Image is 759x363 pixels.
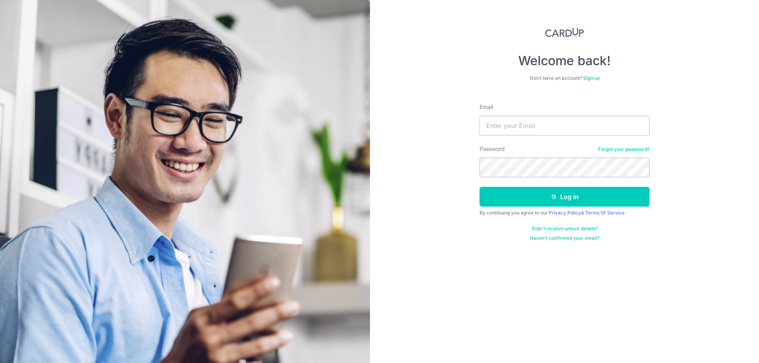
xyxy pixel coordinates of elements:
div: By continuing you agree to our & [480,210,649,216]
a: Privacy Policy [549,210,581,216]
a: Didn't receive unlock details? [532,226,598,232]
h4: Welcome back! [480,53,649,69]
div: Don’t have an account? [480,75,649,81]
a: Forgot your password? [598,146,649,152]
button: Log in [480,187,649,207]
label: Password [480,145,505,153]
a: Sign up [583,75,600,81]
img: CardUp Logo [545,28,584,37]
input: Enter your Email [480,116,649,135]
label: Email [480,103,493,111]
a: Haven't confirmed your email? [530,235,599,241]
a: Terms Of Service [585,210,625,216]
